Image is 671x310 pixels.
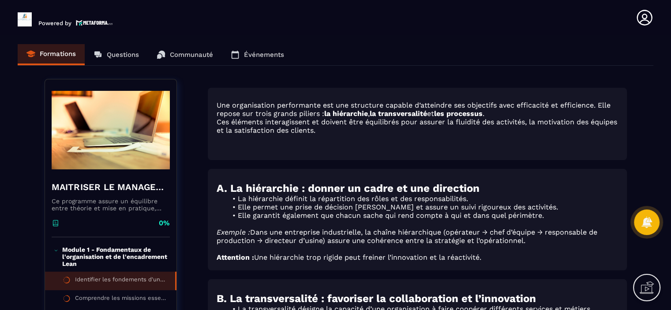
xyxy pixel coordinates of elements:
[217,182,480,194] strong: A. La hiérarchie : donner un cadre et une direction
[18,12,32,26] img: logo-branding
[62,246,167,267] p: Module 1 - Fondamentaux de l'organisation et de l'encadrement Lean
[434,109,483,118] strong: les processus
[76,19,113,26] img: logo
[217,253,618,261] p: Une hiérarchie trop rigide peut freiner l’innovation et la réactivité.
[227,211,618,220] li: Elle garantit également que chacun sache qui rend compte à qui et dans quel périmètre.
[217,101,618,118] p: Une organisation performante est une structure capable d’atteindre ses objectifs avec efficacité ...
[217,292,536,305] strong: B. La transversalité : favoriser la collaboration et l’innovation
[75,295,168,304] div: Comprendre les missions essentielles du manager dans un environnement complexe
[38,20,71,26] p: Powered by
[227,194,618,203] li: La hiérarchie définit la répartition des rôles et des responsabilités.
[75,276,166,286] div: Identifier les fondements d'une organisation performante : hiérarchie, transversalité, processus
[52,86,170,174] img: banner
[217,118,618,134] p: Ces éléments interagissent et doivent être équilibrés pour assurer la fluidité des activités, la ...
[52,181,170,193] h4: MAITRISER LE MANAGEMENT POUR ENCADRER, MOBILISER ET TRANSFORMER
[217,253,254,261] strong: Attention :
[52,198,170,212] p: Ce programme assure un équilibre entre théorie et mise en pratique, permettant aux encadrants de ...
[370,109,427,118] strong: la transversalité
[217,228,618,245] p: Dans une entreprise industrielle, la chaîne hiérarchique (opérateur → chef d’équipe → responsable...
[159,218,170,228] p: 0%
[217,228,250,236] em: Exemple :
[324,109,368,118] strong: la hiérarchie
[227,203,618,211] li: Elle permet une prise de décision [PERSON_NAME] et assure un suivi rigoureux des activités.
